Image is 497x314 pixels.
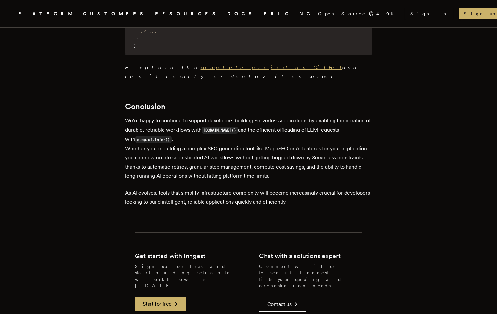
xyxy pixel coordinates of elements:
[376,10,398,17] span: 4.9 K
[18,10,75,18] button: PLATFORM
[201,64,342,70] a: complete project on GitHub
[83,10,147,18] a: CUSTOMERS
[264,10,314,18] a: PRICING
[405,8,453,19] a: Sign In
[141,29,157,34] span: // ...
[136,36,138,41] span: }
[135,136,172,143] code: step.ai.infer()
[259,297,306,312] a: Contact us
[133,43,136,48] span: )
[135,263,238,289] p: Sign up for free and start building reliable workflows [DATE].
[155,10,219,18] button: RESOURCES
[125,116,372,181] p: We're happy to continue to support developers building Serverless applications by enabling the cr...
[135,251,205,260] h2: Get started with Inngest
[318,10,366,17] span: Open Source
[202,127,238,134] code: [DOMAIN_NAME]()
[125,64,358,80] em: Explore the and run it locally or deploy it on Vercel.
[125,102,372,111] h2: Conclusion
[259,251,341,260] h2: Chat with a solutions expert
[125,188,372,207] p: As AI evolves, tools that simplify infrastructure complexity will become increasingly crucial for...
[259,263,362,289] p: Connect with us to see if Inngest fits your queuing and orchestration needs.
[135,297,186,311] a: Start for free
[227,10,256,18] a: DOCS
